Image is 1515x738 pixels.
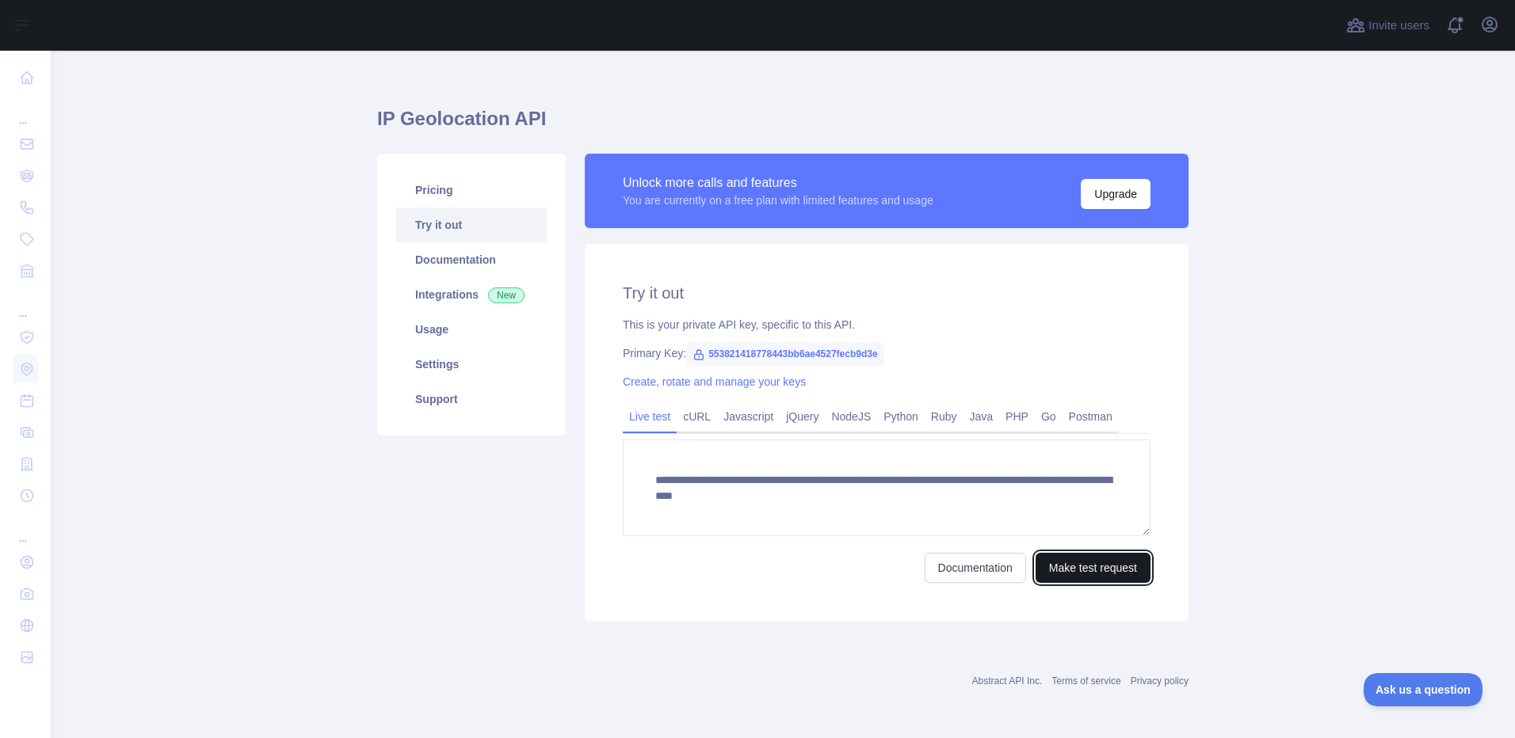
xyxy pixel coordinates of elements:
[1343,13,1433,38] button: Invite users
[396,207,547,242] a: Try it out
[717,404,780,429] a: Javascript
[1368,17,1429,35] span: Invite users
[1131,675,1189,687] a: Privacy policy
[13,513,38,545] div: ...
[13,288,38,320] div: ...
[677,404,717,429] a: cURL
[623,192,933,208] div: You are currently on a free plan with limited features and usage
[488,287,525,303] span: New
[396,277,547,312] a: Integrations New
[623,173,933,192] div: Unlock more calls and features
[623,317,1151,333] div: This is your private API key, specific to this API.
[964,404,1000,429] a: Java
[1081,179,1151,209] button: Upgrade
[1051,675,1120,687] a: Terms of service
[623,345,1151,361] div: Primary Key:
[396,242,547,277] a: Documentation
[877,404,925,429] a: Python
[686,342,884,366] span: 553821418778443bb6ae4527fecb9d3e
[925,553,1026,583] a: Documentation
[780,404,825,429] a: jQuery
[1364,673,1483,706] iframe: Toggle Customer Support
[925,404,964,429] a: Ruby
[396,173,547,207] a: Pricing
[1035,404,1063,429] a: Go
[1036,553,1151,583] button: Make test request
[825,404,877,429] a: NodeJS
[972,675,1043,687] a: Abstract API Inc.
[623,375,806,388] a: Create, rotate and manage your keys
[377,106,1189,144] h1: IP Geolocation API
[13,95,38,127] div: ...
[623,404,677,429] a: Live test
[999,404,1035,429] a: PHP
[396,347,547,382] a: Settings
[1063,404,1119,429] a: Postman
[623,282,1151,304] h2: Try it out
[396,312,547,347] a: Usage
[396,382,547,417] a: Support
